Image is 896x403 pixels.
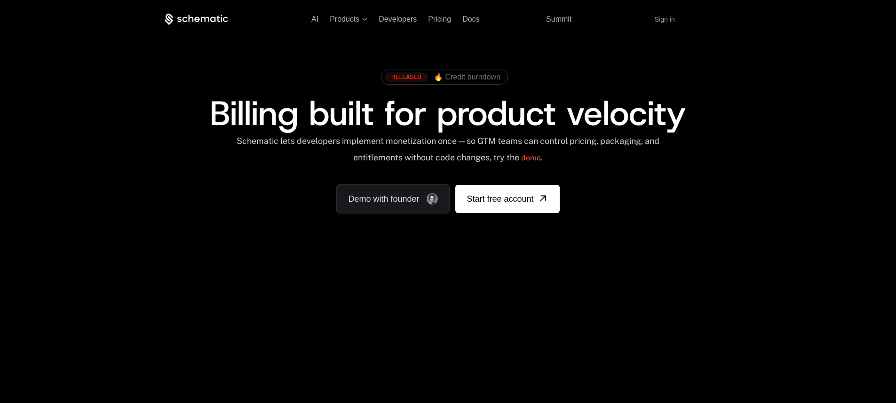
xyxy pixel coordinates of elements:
[428,15,451,23] a: Pricing
[546,15,571,23] a: Summit
[385,72,428,82] div: RELEASED
[336,184,450,213] a: Demo with founder, ,[object Object]
[330,15,359,24] span: Products
[455,185,559,213] a: [object Object]
[521,147,541,169] a: demo
[210,91,686,136] span: Billing built for product velocity
[311,15,318,23] a: AI
[385,72,500,82] a: [object Object],[object Object]
[467,192,533,205] span: Start free account
[462,15,479,23] a: Docs
[655,12,675,27] a: Sign in
[236,136,660,169] div: Schematic lets developers implement monetization once — so GTM teams can control pricing, packagi...
[427,193,438,205] img: Founder
[434,73,500,81] span: 🔥 Credit burndown
[379,15,417,23] a: Developers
